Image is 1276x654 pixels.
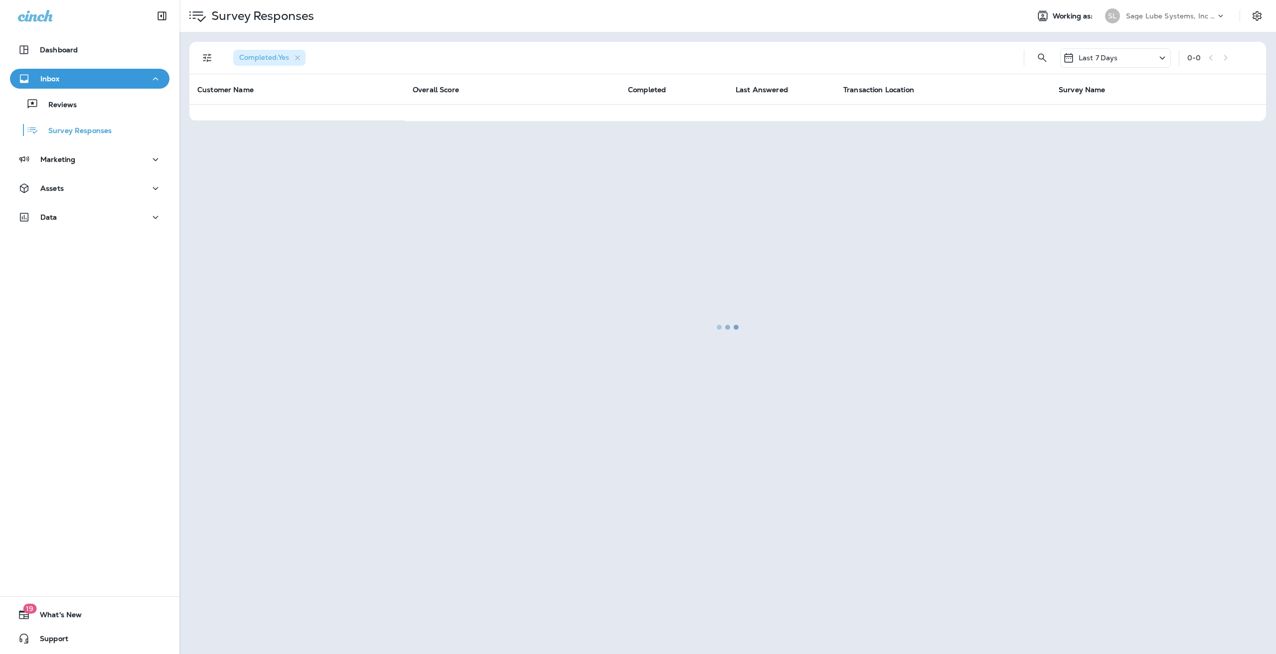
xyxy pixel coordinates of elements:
button: Reviews [10,94,169,115]
button: Collapse Sidebar [148,6,176,26]
button: Assets [10,178,169,198]
button: Survey Responses [10,120,169,140]
button: Data [10,207,169,227]
p: Data [40,213,57,221]
button: Marketing [10,149,169,169]
p: Inbox [40,75,59,83]
p: Reviews [38,101,77,110]
span: Support [30,635,68,647]
p: Assets [40,184,64,192]
span: 19 [23,604,36,614]
span: What's New [30,611,82,623]
button: 19What's New [10,605,169,625]
button: Inbox [10,69,169,89]
p: Dashboard [40,46,78,54]
p: Survey Responses [38,127,112,136]
button: Dashboard [10,40,169,60]
button: Support [10,629,169,649]
p: Marketing [40,155,75,163]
